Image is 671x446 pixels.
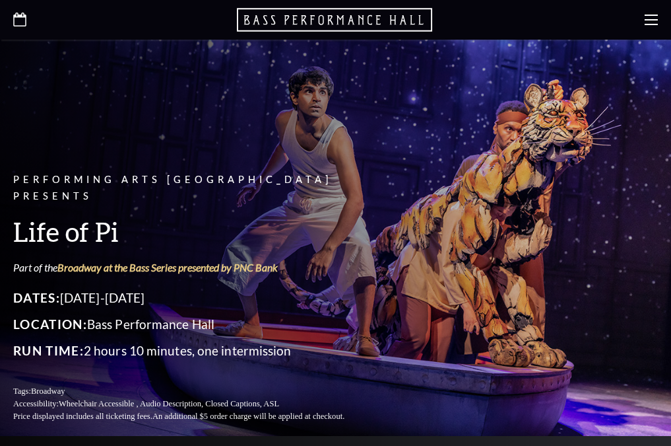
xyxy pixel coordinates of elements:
span: Run Time: [13,343,84,358]
p: Performing Arts [GEOGRAPHIC_DATA] Presents [13,172,376,205]
p: Price displayed includes all ticketing fees. [13,410,376,423]
p: Part of the [13,260,376,275]
a: Broadway at the Bass Series presented by PNC Bank [57,261,278,274]
span: Dates: [13,290,60,305]
span: Broadway [31,387,65,396]
p: Tags: [13,385,376,398]
span: Wheelchair Accessible , Audio Description, Closed Captions, ASL [59,399,279,408]
h3: Life of Pi [13,215,376,248]
p: Bass Performance Hall [13,314,376,335]
p: [DATE]-[DATE] [13,287,376,309]
p: Accessibility: [13,398,376,410]
span: Location: [13,316,87,332]
p: 2 hours 10 minutes, one intermission [13,340,376,361]
span: An additional $5 order charge will be applied at checkout. [152,412,344,421]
